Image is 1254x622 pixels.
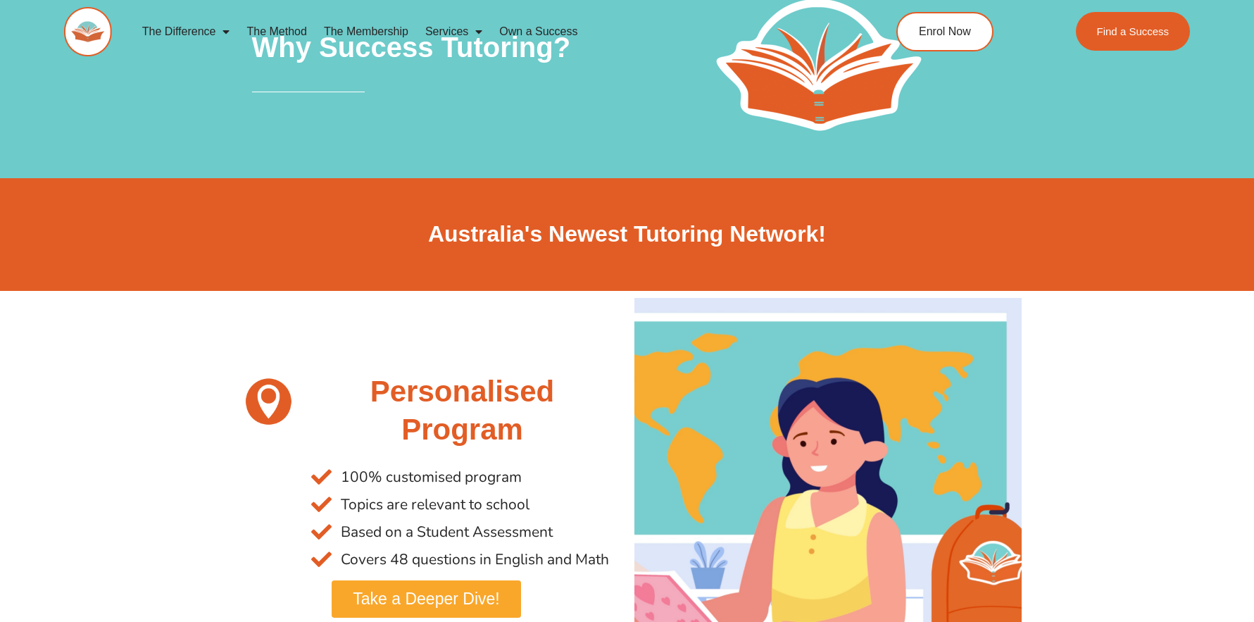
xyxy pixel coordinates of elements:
[919,26,971,37] span: Enrol Now
[1076,12,1191,51] a: Find a Success
[134,15,832,48] nav: Menu
[238,15,315,48] a: The Method
[134,15,239,48] a: The Difference
[337,546,609,573] span: Covers 48 questions in English and Math
[332,580,520,618] a: Take a Deeper Dive!
[315,15,417,48] a: The Membership
[417,15,491,48] a: Services
[896,12,993,51] a: Enrol Now
[337,464,522,491] span: 100% customised program
[337,491,529,518] span: Topics are relevant to school
[233,220,1022,249] h2: Australia's Newest Tutoring Network!
[1097,26,1170,37] span: Find a Success
[337,518,553,546] span: Based on a Student Assessment
[491,15,586,48] a: Own a Success
[311,373,613,449] h2: Personalised Program
[353,591,499,607] span: Take a Deeper Dive!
